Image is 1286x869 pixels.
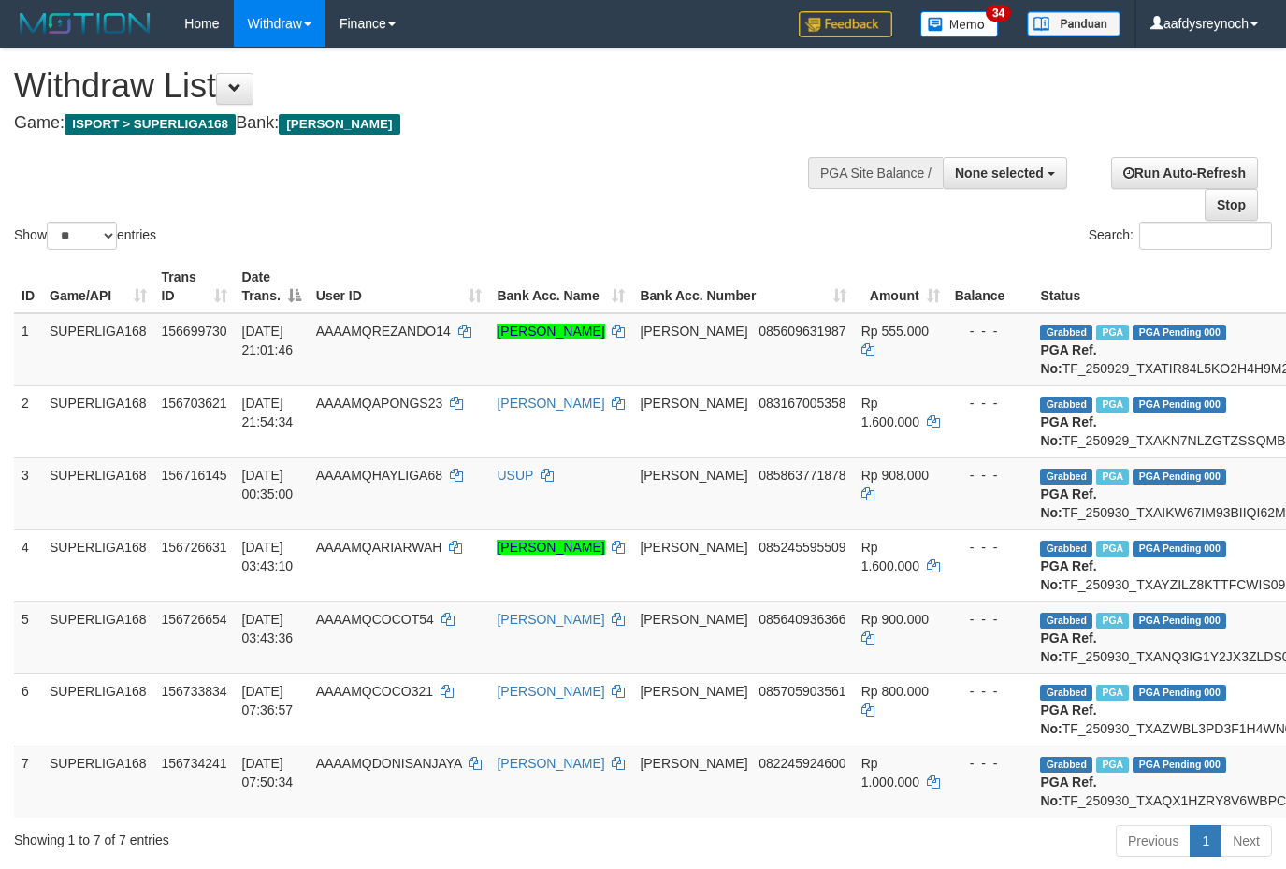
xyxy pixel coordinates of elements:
[242,684,294,717] span: [DATE] 07:36:57
[986,5,1011,22] span: 34
[640,756,747,771] span: [PERSON_NAME]
[1133,685,1226,701] span: PGA Pending
[14,9,156,37] img: MOTION_logo.png
[316,612,434,627] span: AAAAMQCOCOT54
[759,612,845,627] span: Copy 085640936366 to clipboard
[14,746,42,818] td: 7
[497,540,604,555] a: [PERSON_NAME]
[640,612,747,627] span: [PERSON_NAME]
[162,612,227,627] span: 156726654
[497,612,604,627] a: [PERSON_NAME]
[759,468,845,483] span: Copy 085863771878 to clipboard
[943,157,1067,189] button: None selected
[1040,342,1096,376] b: PGA Ref. No:
[1096,325,1129,340] span: Marked by aafchhiseyha
[955,394,1026,413] div: - - -
[162,468,227,483] span: 156716145
[1096,685,1129,701] span: Marked by aafchhiseyha
[235,260,309,313] th: Date Trans.: activate to sort column descending
[1040,775,1096,808] b: PGA Ref. No:
[14,114,839,133] h4: Game: Bank:
[1133,469,1226,485] span: PGA Pending
[1133,397,1226,413] span: PGA Pending
[640,540,747,555] span: [PERSON_NAME]
[854,260,947,313] th: Amount: activate to sort column ascending
[1133,757,1226,773] span: PGA Pending
[1040,630,1096,664] b: PGA Ref. No:
[759,396,845,411] span: Copy 083167005358 to clipboard
[955,754,1026,773] div: - - -
[14,457,42,529] td: 3
[1116,825,1191,857] a: Previous
[1089,222,1272,250] label: Search:
[1040,685,1092,701] span: Grabbed
[640,684,747,699] span: [PERSON_NAME]
[316,396,442,411] span: AAAAMQAPONGS23
[1040,541,1092,557] span: Grabbed
[1040,702,1096,736] b: PGA Ref. No:
[162,684,227,699] span: 156733834
[14,67,839,105] h1: Withdraw List
[279,114,399,135] span: [PERSON_NAME]
[1096,397,1129,413] span: Marked by aafchhiseyha
[861,684,929,699] span: Rp 800.000
[65,114,236,135] span: ISPORT > SUPERLIGA168
[861,396,919,429] span: Rp 1.600.000
[1133,541,1226,557] span: PGA Pending
[1040,486,1096,520] b: PGA Ref. No:
[42,673,154,746] td: SUPERLIGA168
[861,540,919,573] span: Rp 1.600.000
[759,324,845,339] span: Copy 085609631987 to clipboard
[242,324,294,357] span: [DATE] 21:01:46
[1040,469,1092,485] span: Grabbed
[242,396,294,429] span: [DATE] 21:54:34
[162,324,227,339] span: 156699730
[497,396,604,411] a: [PERSON_NAME]
[162,396,227,411] span: 156703621
[1040,325,1092,340] span: Grabbed
[1221,825,1272,857] a: Next
[640,468,747,483] span: [PERSON_NAME]
[759,684,845,699] span: Copy 085705903561 to clipboard
[920,11,999,37] img: Button%20Memo.svg
[154,260,235,313] th: Trans ID: activate to sort column ascending
[316,756,462,771] span: AAAAMQDONISANJAYA
[861,324,929,339] span: Rp 555.000
[242,756,294,789] span: [DATE] 07:50:34
[1096,541,1129,557] span: Marked by aafchhiseyha
[955,166,1044,181] span: None selected
[497,684,604,699] a: [PERSON_NAME]
[1205,189,1258,221] a: Stop
[955,682,1026,701] div: - - -
[497,468,533,483] a: USUP
[1096,757,1129,773] span: Marked by aafchhiseyha
[14,673,42,746] td: 6
[497,756,604,771] a: [PERSON_NAME]
[316,468,442,483] span: AAAAMQHAYLIGA68
[861,756,919,789] span: Rp 1.000.000
[1040,613,1092,629] span: Grabbed
[14,260,42,313] th: ID
[242,468,294,501] span: [DATE] 00:35:00
[759,540,845,555] span: Copy 085245595509 to clipboard
[808,157,943,189] div: PGA Site Balance /
[955,322,1026,340] div: - - -
[759,756,845,771] span: Copy 082245924600 to clipboard
[861,468,929,483] span: Rp 908.000
[242,612,294,645] span: [DATE] 03:43:36
[955,610,1026,629] div: - - -
[14,823,522,849] div: Showing 1 to 7 of 7 entries
[42,746,154,818] td: SUPERLIGA168
[632,260,853,313] th: Bank Acc. Number: activate to sort column ascending
[14,601,42,673] td: 5
[1040,558,1096,592] b: PGA Ref. No:
[1139,222,1272,250] input: Search:
[1040,414,1096,448] b: PGA Ref. No:
[1027,11,1120,36] img: panduan.png
[861,612,929,627] span: Rp 900.000
[42,601,154,673] td: SUPERLIGA168
[497,324,604,339] a: [PERSON_NAME]
[42,313,154,386] td: SUPERLIGA168
[162,756,227,771] span: 156734241
[47,222,117,250] select: Showentries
